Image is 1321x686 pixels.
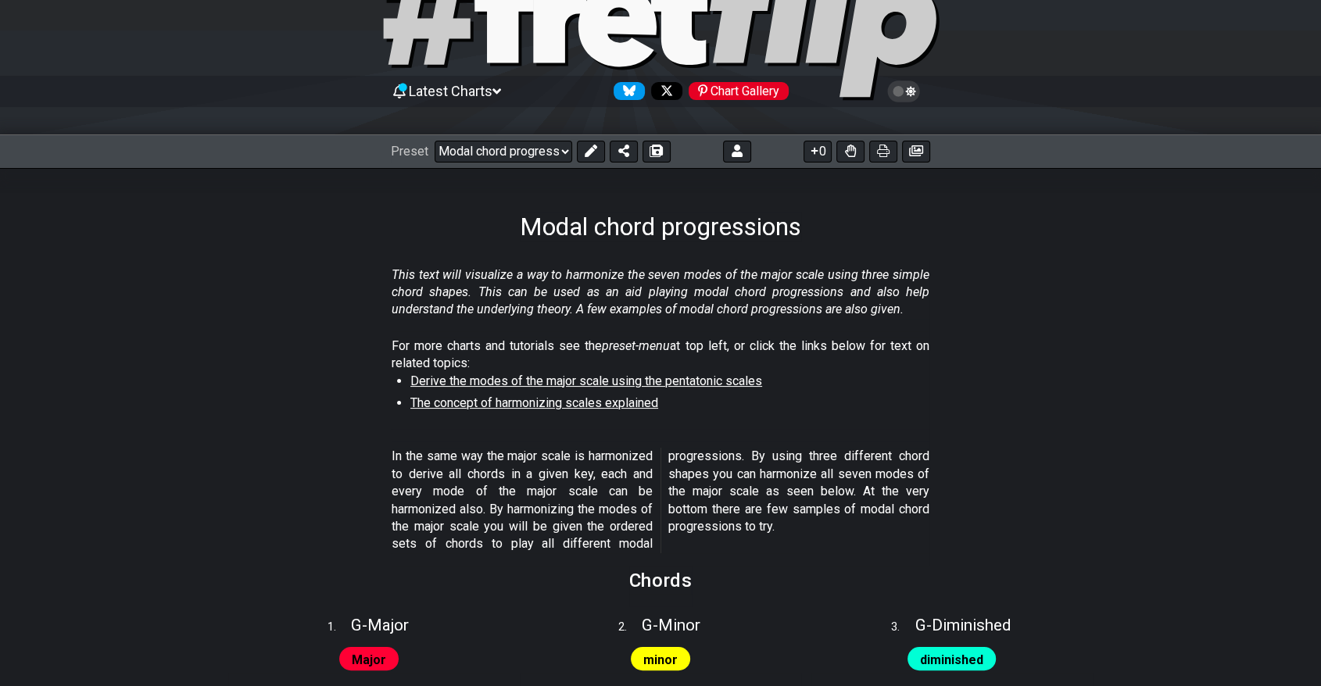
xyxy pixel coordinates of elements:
[391,144,428,159] span: Preset
[902,141,930,163] button: Create image
[392,448,929,552] p: In the same way the major scale is harmonized to derive all chords in a given key, each and every...
[682,82,789,100] a: #fretflip at Pinterest
[836,141,865,163] button: Toggle Dexterity for all fretkits
[643,141,671,163] button: Save As (makes a copy)
[351,616,409,634] span: G - Major
[895,84,913,98] span: Toggle light / dark theme
[891,619,915,636] span: 3 .
[352,648,386,671] span: First enable full edit mode to edit
[915,616,1011,634] span: G - Diminished
[804,141,832,163] button: 0
[577,141,605,163] button: Edit Preset
[689,82,789,100] div: Chart Gallery
[610,141,638,163] button: Share Preset
[410,395,658,410] span: The concept of harmonizing scales explained
[645,82,682,100] a: Follow #fretflip at X
[328,619,351,636] span: 1 .
[643,648,678,671] span: First enable full edit mode to edit
[392,338,929,373] p: For more charts and tutorials see the at top left, or click the links below for text on related t...
[642,616,700,634] span: G - Minor
[607,82,645,100] a: Follow #fretflip at Bluesky
[723,141,751,163] button: Logout
[409,83,492,99] span: Latest Charts
[920,648,983,671] span: First enable full edit mode to edit
[410,373,762,388] span: Derive the modes of the major scale using the pentatonic scales
[392,267,929,317] em: This text will visualize a way to harmonize the seven modes of the major scale using three simple...
[629,572,693,589] h2: Chords
[520,212,801,241] h1: Modal chord progressions
[618,619,642,636] span: 2 .
[869,141,897,163] button: Print
[602,338,670,353] em: preset-menu
[435,141,572,163] select: Preset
